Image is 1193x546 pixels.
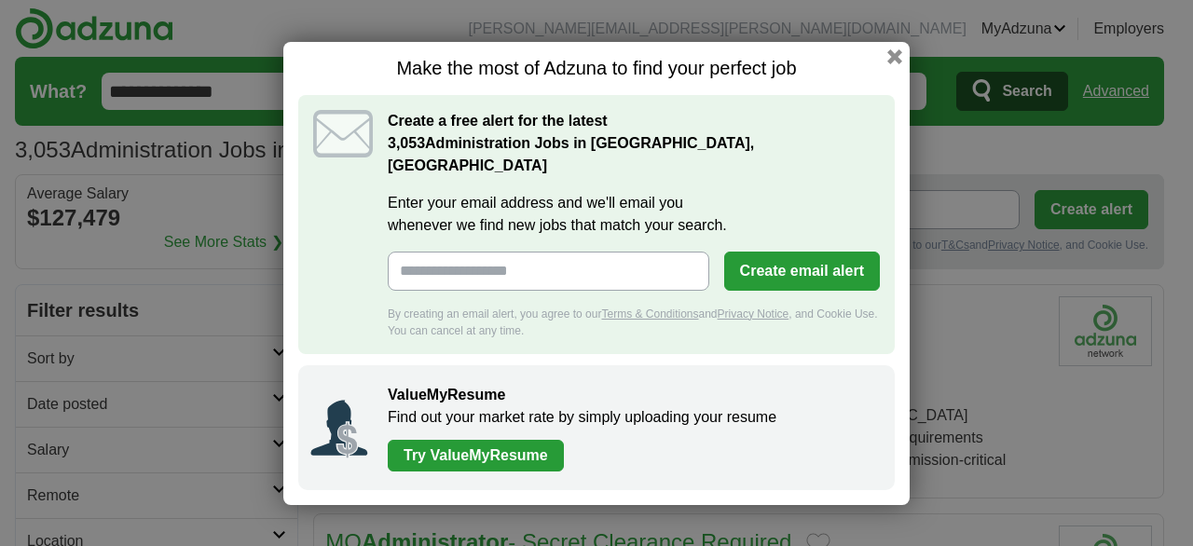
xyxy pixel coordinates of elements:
span: 3,053 [388,132,425,155]
button: Create email alert [724,252,880,291]
img: icon_email.svg [313,110,373,157]
h2: ValueMyResume [388,384,876,406]
strong: Administration Jobs in [GEOGRAPHIC_DATA], [GEOGRAPHIC_DATA] [388,135,754,173]
a: Terms & Conditions [601,307,698,321]
a: Privacy Notice [718,307,789,321]
p: Find out your market rate by simply uploading your resume [388,406,876,429]
h2: Create a free alert for the latest [388,110,880,177]
div: By creating an email alert, you agree to our and , and Cookie Use. You can cancel at any time. [388,306,880,339]
label: Enter your email address and we'll email you whenever we find new jobs that match your search. [388,192,880,237]
h1: Make the most of Adzuna to find your perfect job [298,57,895,80]
a: Try ValueMyResume [388,440,564,471]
